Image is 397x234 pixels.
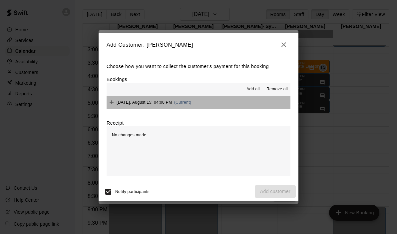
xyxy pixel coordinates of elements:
span: Add [107,100,117,105]
label: Bookings [107,77,127,82]
span: Remove all [266,86,288,93]
span: Notify participants [115,189,150,194]
h2: Add Customer: [PERSON_NAME] [99,33,298,57]
span: Add all [246,86,260,93]
span: No changes made [112,133,146,137]
label: Receipt [107,120,124,126]
button: Add all [242,84,264,95]
span: (Current) [174,100,192,105]
button: Remove all [264,84,290,95]
button: Add[DATE], August 15: 04:00 PM(Current) [107,96,290,109]
span: [DATE], August 15: 04:00 PM [117,100,172,105]
p: Choose how you want to collect the customer's payment for this booking [107,62,290,71]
